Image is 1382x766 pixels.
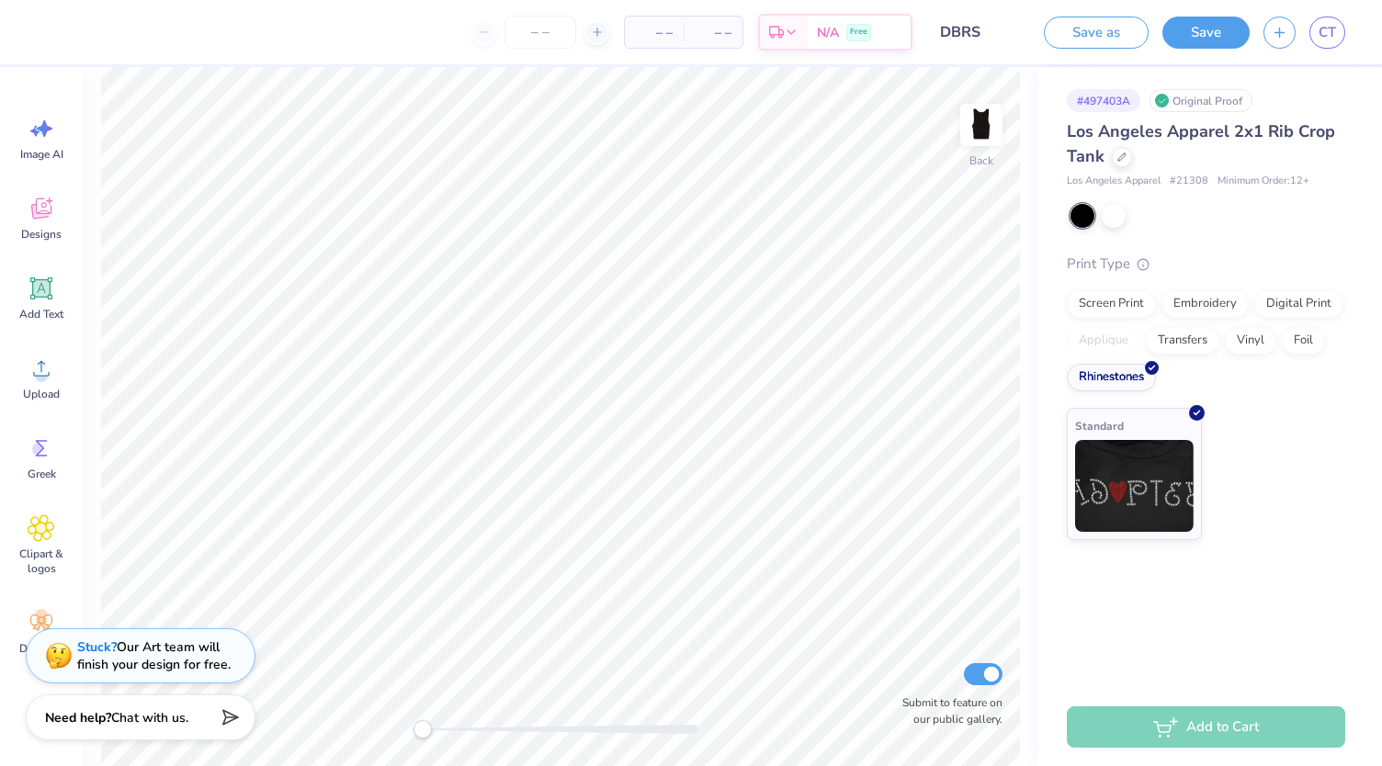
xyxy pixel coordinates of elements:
[1170,174,1208,189] span: # 21308
[413,720,432,738] div: Accessibility label
[1146,327,1219,355] div: Transfers
[1044,17,1149,49] button: Save as
[1161,290,1249,318] div: Embroidery
[1067,327,1140,355] div: Applique
[1075,416,1124,435] span: Standard
[1225,327,1276,355] div: Vinyl
[963,107,1000,143] img: Back
[1067,120,1335,167] span: Los Angeles Apparel 2x1 Rib Crop Tank
[1067,253,1345,275] div: Print Type
[636,23,673,42] span: – –
[11,546,72,576] span: Clipart & logos
[817,23,839,42] span: N/A
[1218,174,1309,189] span: Minimum Order: 12 +
[111,709,188,727] span: Chat with us.
[45,709,111,727] strong: Need help?
[504,16,576,49] input: – –
[695,23,731,42] span: – –
[28,467,56,481] span: Greek
[1067,174,1161,189] span: Los Angeles Apparel
[1067,364,1156,391] div: Rhinestones
[1150,89,1252,112] div: Original Proof
[850,26,867,39] span: Free
[1319,22,1336,43] span: CT
[21,227,62,242] span: Designs
[77,638,117,656] strong: Stuck?
[20,147,63,162] span: Image AI
[77,638,231,673] div: Our Art team will finish your design for free.
[969,152,993,169] div: Back
[892,694,1003,727] label: Submit to feature on our public gallery.
[19,307,63,321] span: Add Text
[1282,327,1325,355] div: Foil
[19,641,63,656] span: Decorate
[1067,290,1156,318] div: Screen Print
[1162,17,1250,49] button: Save
[1309,17,1345,49] a: CT
[1067,89,1140,112] div: # 497403A
[1254,290,1343,318] div: Digital Print
[1075,440,1194,532] img: Standard
[926,14,1016,51] input: Untitled Design
[23,387,60,401] span: Upload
